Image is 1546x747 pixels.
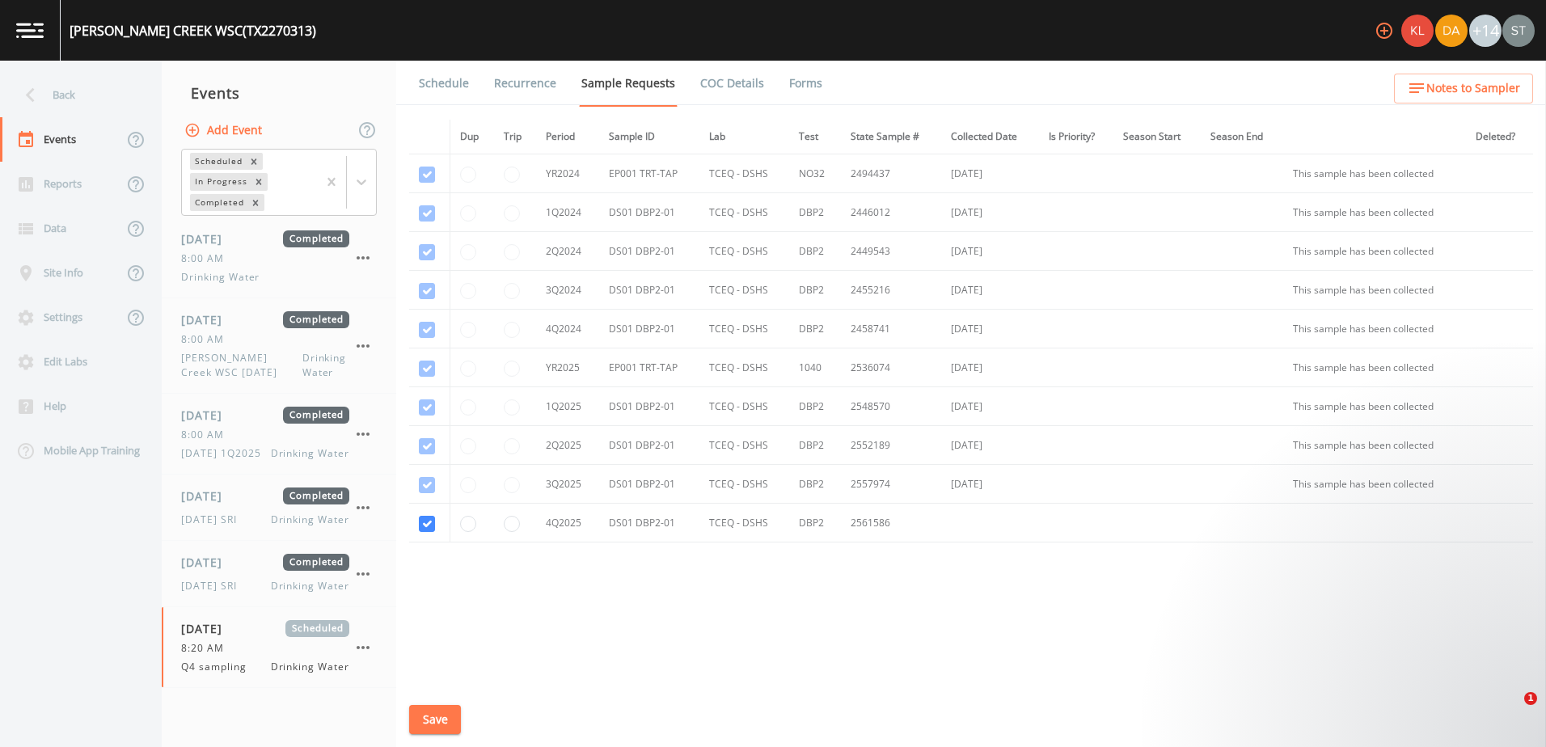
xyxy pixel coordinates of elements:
[247,194,264,211] div: Remove Completed
[699,193,789,232] td: TCEQ - DSHS
[1283,387,1466,426] td: This sample has been collected
[599,310,699,348] td: DS01 DBP2-01
[181,311,234,328] span: [DATE]
[190,194,247,211] div: Completed
[162,217,396,298] a: [DATE]Completed8:00 AMDrinking Water
[789,426,841,465] td: DBP2
[536,387,599,426] td: 1Q2025
[789,348,841,387] td: 1040
[285,620,349,637] span: Scheduled
[599,426,699,465] td: DS01 DBP2-01
[536,348,599,387] td: YR2025
[699,120,789,154] th: Lab
[536,310,599,348] td: 4Q2024
[941,310,1039,348] td: [DATE]
[787,61,825,106] a: Forms
[162,394,396,475] a: [DATE]Completed8:00 AM[DATE] 1Q2025Drinking Water
[181,641,234,656] span: 8:20 AM
[699,310,789,348] td: TCEQ - DSHS
[283,487,349,504] span: Completed
[492,61,559,106] a: Recurrence
[579,61,678,107] a: Sample Requests
[1283,232,1466,271] td: This sample has been collected
[70,21,316,40] div: [PERSON_NAME] CREEK WSC (TX2270313)
[181,351,302,380] span: [PERSON_NAME] Creek WSC [DATE]
[699,232,789,271] td: TCEQ - DSHS
[789,504,841,542] td: DBP2
[941,154,1039,193] td: [DATE]
[536,426,599,465] td: 2Q2025
[789,310,841,348] td: DBP2
[162,73,396,113] div: Events
[699,504,789,542] td: TCEQ - DSHS
[1283,193,1466,232] td: This sample has been collected
[181,660,256,674] span: Q4 sampling
[1524,692,1537,705] span: 1
[789,120,841,154] th: Test
[1283,154,1466,193] td: This sample has been collected
[941,193,1039,232] td: [DATE]
[1466,120,1533,154] th: Deleted?
[1201,120,1282,154] th: Season End
[1283,271,1466,310] td: This sample has been collected
[283,554,349,571] span: Completed
[271,513,349,527] span: Drinking Water
[271,446,349,461] span: Drinking Water
[941,387,1039,426] td: [DATE]
[841,348,941,387] td: 2536074
[536,154,599,193] td: YR2024
[16,23,44,38] img: logo
[789,232,841,271] td: DBP2
[190,153,245,170] div: Scheduled
[162,541,396,607] a: [DATE]Completed[DATE] SRIDrinking Water
[416,61,471,106] a: Schedule
[283,311,349,328] span: Completed
[181,620,234,637] span: [DATE]
[181,513,247,527] span: [DATE] SRI
[841,387,941,426] td: 2548570
[1283,465,1466,504] td: This sample has been collected
[536,232,599,271] td: 2Q2024
[699,426,789,465] td: TCEQ - DSHS
[283,230,349,247] span: Completed
[841,193,941,232] td: 2446012
[599,465,699,504] td: DS01 DBP2-01
[789,271,841,310] td: DBP2
[450,120,494,154] th: Dup
[245,153,263,170] div: Remove Scheduled
[181,251,234,266] span: 8:00 AM
[181,407,234,424] span: [DATE]
[841,426,941,465] td: 2552189
[1491,692,1530,731] iframe: Intercom live chat
[162,475,396,541] a: [DATE]Completed[DATE] SRIDrinking Water
[181,332,234,347] span: 8:00 AM
[181,428,234,442] span: 8:00 AM
[841,120,941,154] th: State Sample #
[1400,15,1434,47] div: Kler Teran
[1039,120,1113,154] th: Is Priority?
[1283,426,1466,465] td: This sample has been collected
[599,232,699,271] td: DS01 DBP2-01
[789,154,841,193] td: NO32
[536,465,599,504] td: 3Q2025
[1434,15,1468,47] div: David Weber
[698,61,767,106] a: COC Details
[1283,348,1466,387] td: This sample has been collected
[699,348,789,387] td: TCEQ - DSHS
[536,193,599,232] td: 1Q2024
[599,504,699,542] td: DS01 DBP2-01
[536,504,599,542] td: 4Q2025
[181,579,247,593] span: [DATE] SRI
[1469,15,1502,47] div: +14
[699,387,789,426] td: TCEQ - DSHS
[409,705,461,735] button: Save
[789,387,841,426] td: DBP2
[1401,15,1434,47] img: 9c4450d90d3b8045b2e5fa62e4f92659
[181,554,234,571] span: [DATE]
[271,579,349,593] span: Drinking Water
[941,120,1039,154] th: Collected Date
[181,230,234,247] span: [DATE]
[941,426,1039,465] td: [DATE]
[181,446,270,461] span: [DATE] 1Q2025
[841,504,941,542] td: 2561586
